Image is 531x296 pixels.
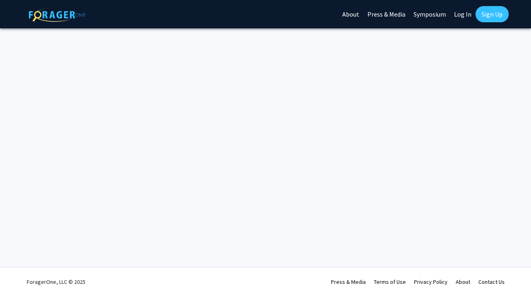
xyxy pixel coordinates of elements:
a: Press & Media [331,278,366,285]
a: Privacy Policy [414,278,448,285]
a: Sign Up [476,6,509,22]
a: Terms of Use [374,278,406,285]
img: ForagerOne Logo [29,8,85,22]
a: About [456,278,470,285]
a: Contact Us [478,278,505,285]
div: ForagerOne, LLC © 2025 [27,268,85,296]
